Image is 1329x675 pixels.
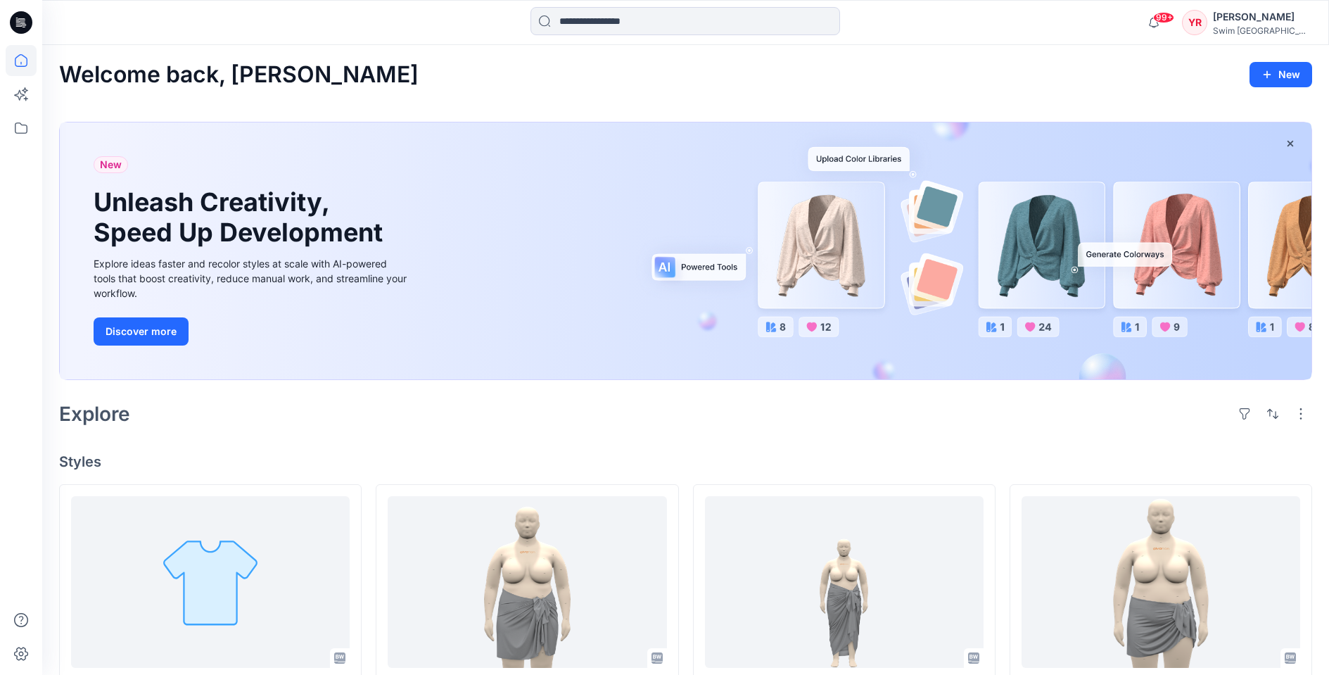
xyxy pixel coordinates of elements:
a: AJCAG26600W-T GC [71,496,350,668]
button: New [1249,62,1312,87]
div: Swim [GEOGRAPHIC_DATA] [1213,25,1311,36]
a: AJCAG26500W-J GC [705,496,984,668]
button: Discover more [94,317,189,346]
h4: Styles [59,453,1312,470]
span: 99+ [1153,12,1174,23]
div: Explore ideas faster and recolor styles at scale with AI-powered tools that boost creativity, red... [94,256,410,301]
div: YR [1182,10,1207,35]
div: [PERSON_NAME] [1213,8,1311,25]
a: AJCAG26502W-J GC [388,496,666,668]
h2: Explore [59,403,130,425]
a: Discover more [94,317,410,346]
h2: Welcome back, [PERSON_NAME] [59,62,419,88]
a: AJCAG26501W-J JZ [1022,496,1300,668]
h1: Unleash Creativity, Speed Up Development [94,187,389,248]
span: New [100,156,122,173]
